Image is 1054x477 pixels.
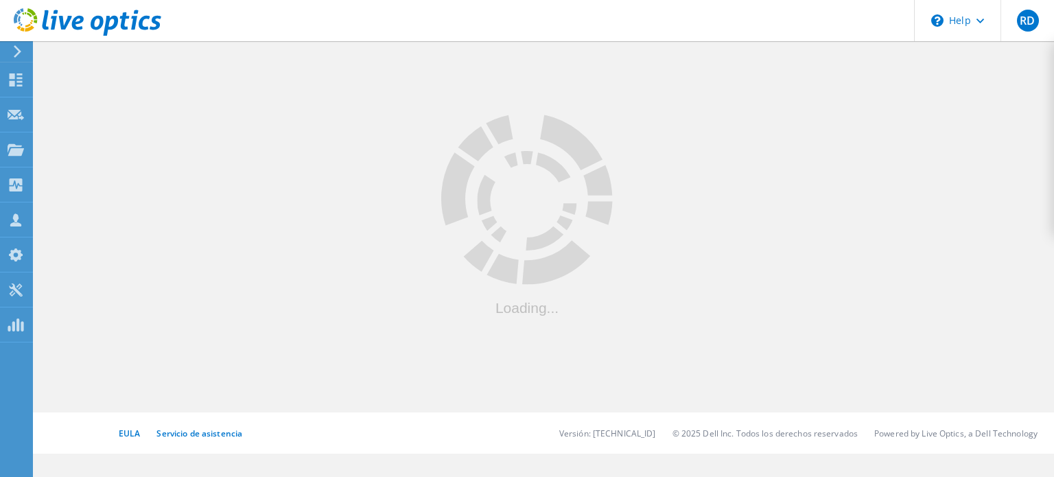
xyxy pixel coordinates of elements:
a: EULA [119,428,140,439]
div: Loading... [441,300,613,314]
li: © 2025 Dell Inc. Todos los derechos reservados [672,428,858,439]
li: Versión: [TECHNICAL_ID] [559,428,656,439]
a: Live Optics Dashboard [14,29,161,38]
span: RD [1020,15,1035,26]
li: Powered by Live Optics, a Dell Technology [874,428,1038,439]
svg: \n [931,14,944,27]
a: Servicio de asistencia [156,428,242,439]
